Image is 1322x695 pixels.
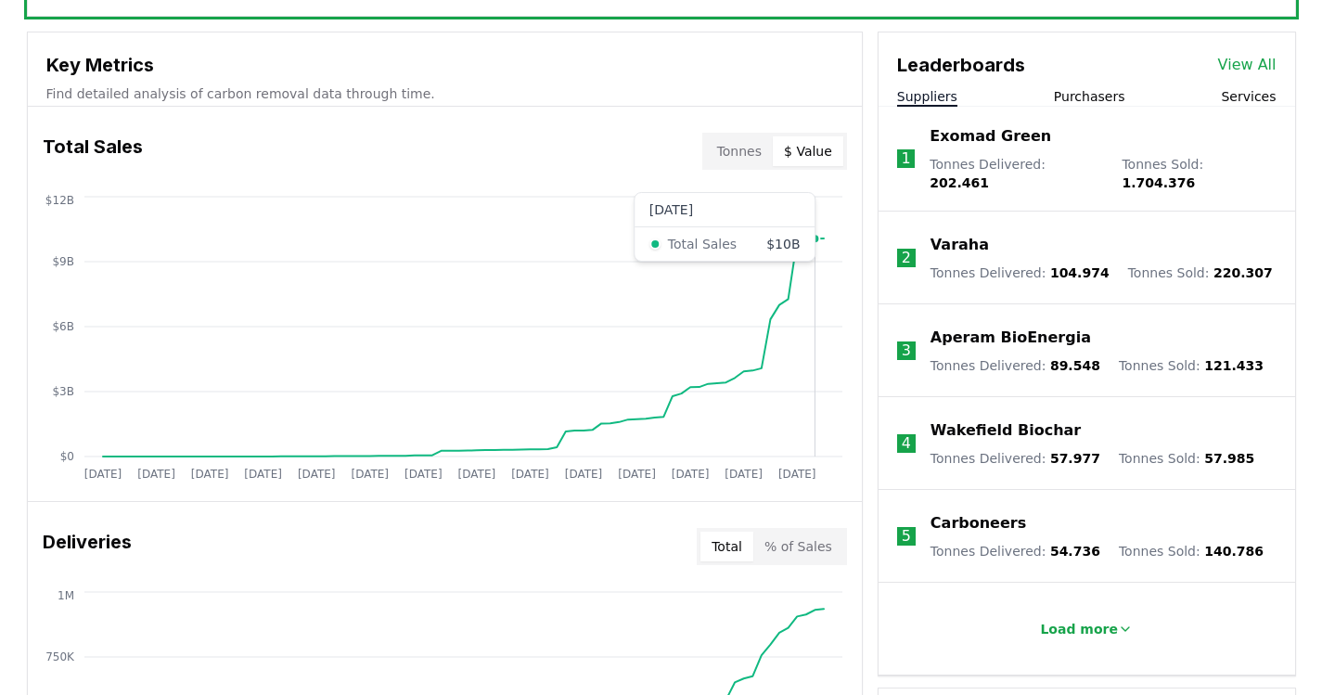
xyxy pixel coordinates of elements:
p: Tonnes Delivered : [931,449,1100,468]
tspan: [DATE] [564,468,602,481]
a: Varaha [931,234,989,256]
button: Suppliers [897,87,957,106]
button: $ Value [773,136,843,166]
h3: Deliveries [43,528,132,565]
button: Purchasers [1054,87,1125,106]
p: 3 [902,340,911,362]
tspan: $12B [45,194,73,207]
tspan: $6B [52,320,74,333]
p: Tonnes Delivered : [931,356,1100,375]
p: Tonnes Sold : [1128,264,1273,282]
p: Tonnes Sold : [1119,449,1254,468]
tspan: [DATE] [511,468,549,481]
tspan: [DATE] [83,468,122,481]
h3: Total Sales [43,133,143,170]
a: Wakefield Biochar [931,419,1081,442]
a: View All [1218,54,1277,76]
button: Services [1221,87,1276,106]
tspan: [DATE] [671,468,709,481]
tspan: [DATE] [190,468,228,481]
span: 121.433 [1204,358,1264,373]
tspan: [DATE] [725,468,763,481]
tspan: $3B [52,385,74,398]
tspan: [DATE] [457,468,495,481]
tspan: [DATE] [297,468,335,481]
p: 1 [901,148,910,170]
tspan: $9B [52,255,74,268]
span: 89.548 [1050,358,1100,373]
tspan: [DATE] [244,468,282,481]
p: Find detailed analysis of carbon removal data through time. [46,84,843,103]
tspan: 1M [58,589,74,602]
a: Carboneers [931,512,1026,534]
p: Load more [1040,620,1118,638]
span: 202.461 [930,175,989,190]
h3: Leaderboards [897,51,1025,79]
tspan: [DATE] [137,468,175,481]
p: 4 [902,432,911,455]
tspan: $0 [59,450,73,463]
h3: Key Metrics [46,51,843,79]
a: Exomad Green [930,125,1051,148]
button: Total [700,532,753,561]
a: Aperam BioEnergia [931,327,1091,349]
tspan: [DATE] [777,468,815,481]
p: Tonnes Delivered : [931,542,1100,560]
p: Tonnes Sold : [1119,542,1264,560]
tspan: [DATE] [351,468,389,481]
button: Tonnes [706,136,773,166]
p: Tonnes Sold : [1119,356,1264,375]
span: 220.307 [1213,265,1273,280]
p: 2 [902,247,911,269]
button: Load more [1025,611,1148,648]
span: 54.736 [1050,544,1100,559]
span: 140.786 [1204,544,1264,559]
p: Tonnes Delivered : [931,264,1110,282]
button: % of Sales [753,532,843,561]
tspan: [DATE] [404,468,443,481]
tspan: [DATE] [618,468,656,481]
span: 104.974 [1050,265,1110,280]
span: 1.704.376 [1122,175,1195,190]
p: 5 [902,525,911,547]
span: 57.985 [1204,451,1254,466]
p: Tonnes Sold : [1122,155,1276,192]
p: Tonnes Delivered : [930,155,1103,192]
tspan: 750K [45,650,75,663]
span: 57.977 [1050,451,1100,466]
